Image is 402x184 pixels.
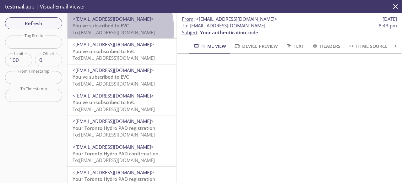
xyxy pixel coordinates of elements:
[73,118,154,124] span: <[EMAIL_ADDRESS][DOMAIN_NAME]>
[68,115,177,141] div: <[EMAIL_ADDRESS][DOMAIN_NAME]>Your Toronto Hydro PAD registrationTo:[EMAIL_ADDRESS][DOMAIN_NAME]
[285,42,304,50] span: Text
[182,16,277,22] span: :
[68,39,177,64] div: <[EMAIL_ADDRESS][DOMAIN_NAME]>You've unsubscribed to EVCTo:[EMAIL_ADDRESS][DOMAIN_NAME]
[200,29,258,36] span: Your authentication code
[379,22,397,29] span: 8:43 pm
[182,16,193,22] span: From
[73,67,154,73] span: <[EMAIL_ADDRESS][DOMAIN_NAME]>
[10,19,57,27] span: Refresh
[73,125,155,131] span: Your Toronto Hydro PAD registration
[73,157,155,163] span: To: [EMAIL_ADDRESS][DOMAIN_NAME]
[68,13,177,38] div: <[EMAIL_ADDRESS][DOMAIN_NAME]>You've subscribed to EVCTo:[EMAIL_ADDRESS][DOMAIN_NAME]
[73,48,135,54] span: You've unsubscribed to EVC
[196,16,277,22] span: <[EMAIL_ADDRESS][DOMAIN_NAME]>
[73,92,154,99] span: <[EMAIL_ADDRESS][DOMAIN_NAME]>
[312,42,340,50] span: Headers
[73,16,154,22] span: <[EMAIL_ADDRESS][DOMAIN_NAME]>
[73,176,155,182] span: Your Toronto Hydro PAD registration
[73,22,129,29] span: You've subscribed to EVC
[193,42,226,50] span: HTML View
[182,22,397,36] p: :
[73,29,155,36] span: To: [EMAIL_ADDRESS][DOMAIN_NAME]
[73,131,155,138] span: To: [EMAIL_ADDRESS][DOMAIN_NAME]
[73,99,135,105] span: You've unsubscribed to EVC
[5,17,62,29] button: Refresh
[68,64,177,90] div: <[EMAIL_ADDRESS][DOMAIN_NAME]>You've subscribed to EVCTo:[EMAIL_ADDRESS][DOMAIN_NAME]
[73,106,155,112] span: To: [EMAIL_ADDRESS][DOMAIN_NAME]
[68,90,177,115] div: <[EMAIL_ADDRESS][DOMAIN_NAME]>You've unsubscribed to EVCTo:[EMAIL_ADDRESS][DOMAIN_NAME]
[182,29,198,36] span: Subject
[73,169,154,176] span: <[EMAIL_ADDRESS][DOMAIN_NAME]>
[73,55,155,61] span: To: [EMAIL_ADDRESS][DOMAIN_NAME]
[5,3,24,10] span: testmail
[182,22,187,29] span: To
[73,74,129,80] span: You've subscribed to EVC
[73,41,154,47] span: <[EMAIL_ADDRESS][DOMAIN_NAME]>
[383,16,397,22] span: [DATE]
[73,144,154,150] span: <[EMAIL_ADDRESS][DOMAIN_NAME]>
[234,42,278,50] span: Device Preview
[73,81,155,87] span: To: [EMAIL_ADDRESS][DOMAIN_NAME]
[348,42,388,50] span: HTML Source
[73,150,159,157] span: Your Toronto Hydro PAD confirmation
[68,141,177,166] div: <[EMAIL_ADDRESS][DOMAIN_NAME]>Your Toronto Hydro PAD confirmationTo:[EMAIL_ADDRESS][DOMAIN_NAME]
[182,22,265,29] span: : [EMAIL_ADDRESS][DOMAIN_NAME]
